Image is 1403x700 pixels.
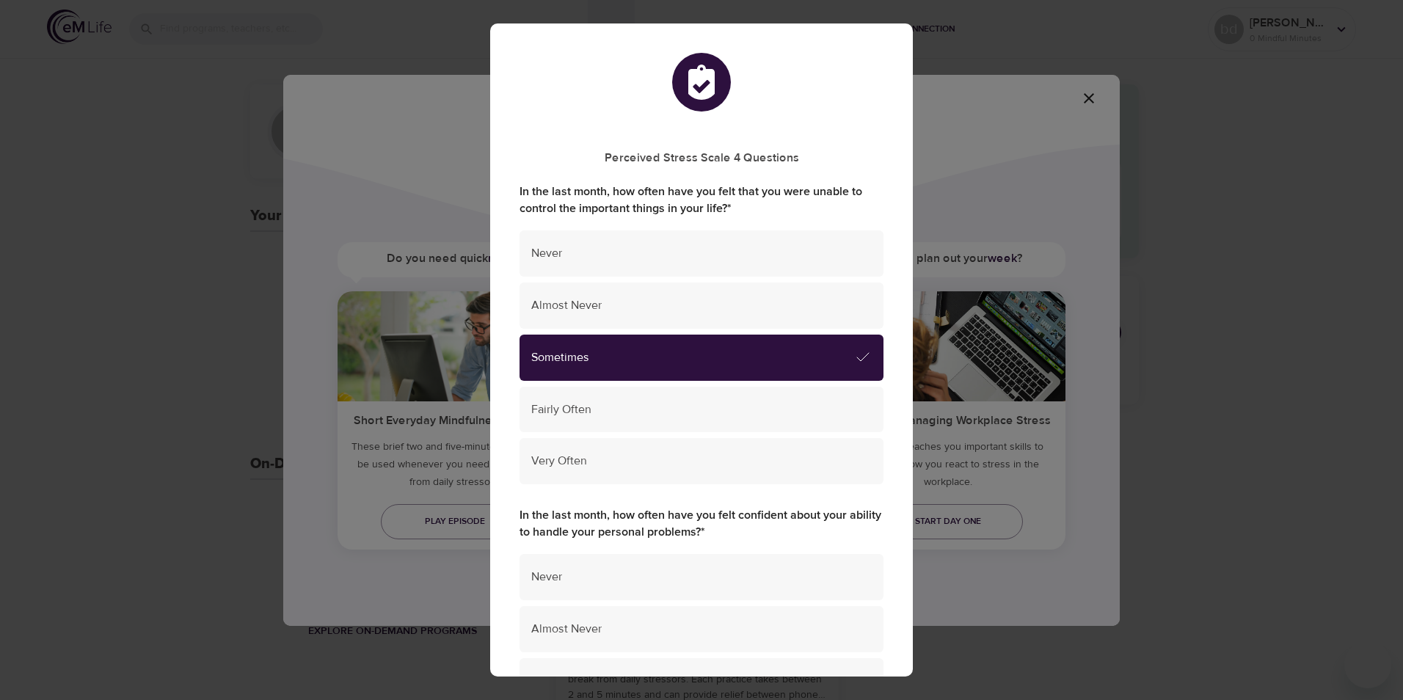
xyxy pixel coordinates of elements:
[531,245,872,262] span: Never
[531,673,872,690] span: Sometimes
[520,183,883,217] label: In the last month, how often have you felt that you were unable to control the important things i...
[531,453,872,470] span: Very Often
[531,297,872,314] span: Almost Never
[531,621,872,638] span: Almost Never
[520,150,883,166] h5: Perceived Stress Scale 4 Questions
[531,349,854,366] span: Sometimes
[531,401,872,418] span: Fairly Often
[531,569,872,586] span: Never
[520,507,883,541] label: In the last month, how often have you felt confident about your ability to handle your personal p...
